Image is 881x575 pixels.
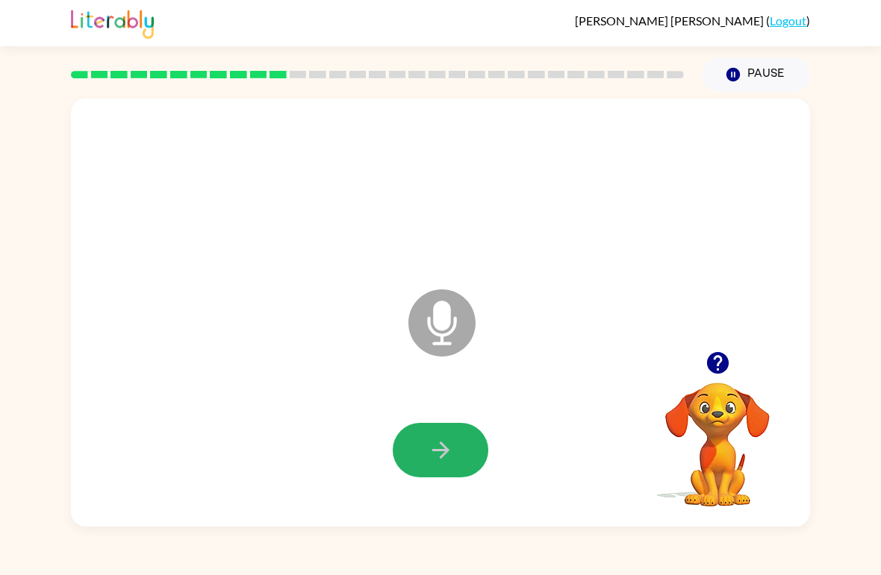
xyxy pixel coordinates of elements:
video: Your browser must support playing .mp4 files to use Literably. Please try using another browser. [643,359,792,509]
button: Pause [702,57,810,92]
span: [PERSON_NAME] [PERSON_NAME] [575,13,766,28]
a: Logout [770,13,806,28]
img: Literably [71,6,154,39]
div: ( ) [575,13,810,28]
